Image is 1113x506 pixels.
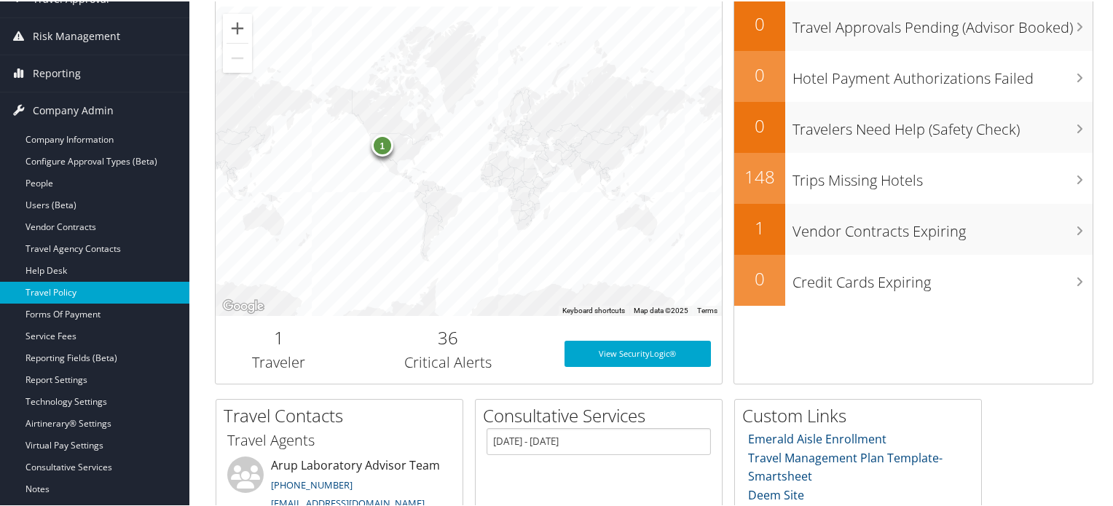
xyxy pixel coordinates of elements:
[734,50,1093,100] a: 0Hotel Payment Authorizations Failed
[742,402,981,427] h2: Custom Links
[371,133,393,155] div: 1
[697,305,717,313] a: Terms (opens in new tab)
[271,477,353,490] a: [PHONE_NUMBER]
[734,61,785,86] h2: 0
[227,351,331,371] h3: Traveler
[793,111,1093,138] h3: Travelers Need Help (Safety Check)
[227,324,331,349] h2: 1
[353,351,543,371] h3: Critical Alerts
[748,486,804,502] a: Deem Site
[562,304,625,315] button: Keyboard shortcuts
[793,162,1093,189] h3: Trips Missing Hotels
[793,60,1093,87] h3: Hotel Payment Authorizations Failed
[793,9,1093,36] h3: Travel Approvals Pending (Advisor Booked)
[634,305,688,313] span: Map data ©2025
[227,429,452,449] h3: Travel Agents
[353,324,543,349] h2: 36
[219,296,267,315] a: Open this area in Google Maps (opens a new window)
[734,265,785,290] h2: 0
[33,91,114,127] span: Company Admin
[734,151,1093,202] a: 148Trips Missing Hotels
[734,214,785,239] h2: 1
[734,112,785,137] h2: 0
[734,163,785,188] h2: 148
[33,54,81,90] span: Reporting
[734,10,785,35] h2: 0
[483,402,722,427] h2: Consultative Services
[565,339,712,365] a: View SecurityLogic®
[219,296,267,315] img: Google
[223,42,252,71] button: Zoom out
[748,430,886,446] a: Emerald Aisle Enrollment
[793,264,1093,291] h3: Credit Cards Expiring
[734,253,1093,304] a: 0Credit Cards Expiring
[224,402,463,427] h2: Travel Contacts
[734,100,1093,151] a: 0Travelers Need Help (Safety Check)
[33,17,120,53] span: Risk Management
[734,202,1093,253] a: 1Vendor Contracts Expiring
[223,12,252,41] button: Zoom in
[748,448,943,483] a: Travel Management Plan Template- Smartsheet
[793,213,1093,240] h3: Vendor Contracts Expiring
